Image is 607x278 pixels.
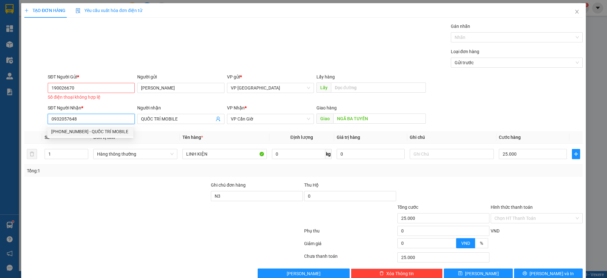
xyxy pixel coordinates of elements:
div: SĐT Người Gửi [48,73,135,80]
div: VP gửi [227,73,314,80]
span: % [480,241,483,246]
label: Loại đơn hàng [451,49,479,54]
span: Hàng thông thường [97,149,174,159]
span: save [458,271,463,276]
span: Định lượng [291,135,313,140]
span: VND [461,241,470,246]
span: Giao hàng [316,105,337,110]
span: Cước hàng [499,135,521,140]
input: VD: Bàn, Ghế [182,149,267,159]
span: Thu Hộ [304,182,319,188]
div: Giảm giá [303,240,397,251]
div: Người nhận [137,104,224,111]
label: Hình thức thanh toán [491,205,533,210]
span: VP Sài Gòn [231,83,310,93]
span: Lấy [316,83,331,93]
span: [PERSON_NAME] và In [530,270,574,277]
span: close [574,9,579,14]
span: printer [523,271,527,276]
input: Ghi Chú [410,149,494,159]
div: 0932057648 - QUỐC TRÍ MOBILE [47,127,133,137]
th: Ghi chú [407,131,496,144]
button: delete [27,149,37,159]
span: VP Cần Giờ [231,114,310,124]
span: Giá trị hàng [337,135,360,140]
input: Dọc đường [333,114,426,124]
span: user-add [216,116,221,121]
span: plus [572,151,580,157]
span: delete [379,271,384,276]
div: Phụ thu [303,227,397,238]
button: Close [568,3,586,21]
span: kg [325,149,332,159]
div: SĐT Người Nhận [48,104,135,111]
span: [PERSON_NAME] [287,270,321,277]
div: [PHONE_NUMBER] - QUỐC TRÍ MOBILE [51,128,130,135]
span: Xóa Thông tin [386,270,414,277]
button: plus [572,149,580,159]
span: Tổng cước [397,205,418,210]
span: Tên hàng [182,135,203,140]
span: VND [491,228,500,233]
span: Yêu cầu xuất hóa đơn điện tử [76,8,142,13]
span: plus [24,8,29,13]
span: Giao [316,114,333,124]
div: Số điện thoại không hợp lệ [48,94,135,101]
span: VP Nhận [227,105,245,110]
span: TẠO ĐƠN HÀNG [24,8,65,13]
label: Gán nhãn [451,24,470,29]
input: Ghi chú đơn hàng [211,191,303,201]
span: Gửi trước [455,58,579,67]
div: Người gửi [137,73,224,80]
span: [PERSON_NAME] [465,270,499,277]
input: 0 [337,149,405,159]
label: Ghi chú đơn hàng [211,182,246,188]
span: SL [45,135,50,140]
div: Chưa thanh toán [303,253,397,264]
img: icon [76,8,81,13]
span: Lấy hàng [316,74,335,79]
div: Tổng: 1 [27,167,234,174]
input: Dọc đường [331,83,426,93]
